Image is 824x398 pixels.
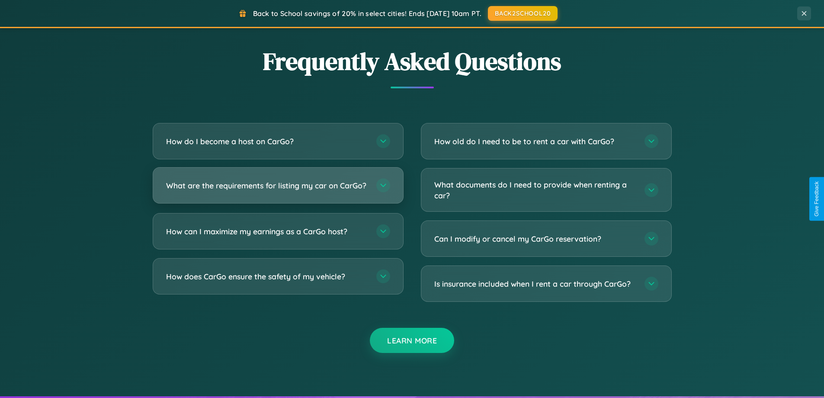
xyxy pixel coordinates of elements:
[434,136,636,147] h3: How old do I need to be to rent a car with CarGo?
[814,181,820,217] div: Give Feedback
[166,271,368,282] h3: How does CarGo ensure the safety of my vehicle?
[166,180,368,191] h3: What are the requirements for listing my car on CarGo?
[253,9,481,18] span: Back to School savings of 20% in select cities! Ends [DATE] 10am PT.
[434,179,636,201] h3: What documents do I need to provide when renting a car?
[166,136,368,147] h3: How do I become a host on CarGo?
[434,233,636,244] h3: Can I modify or cancel my CarGo reservation?
[153,45,672,78] h2: Frequently Asked Questions
[434,278,636,289] h3: Is insurance included when I rent a car through CarGo?
[488,6,558,21] button: BACK2SCHOOL20
[370,328,454,353] button: Learn More
[166,226,368,237] h3: How can I maximize my earnings as a CarGo host?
